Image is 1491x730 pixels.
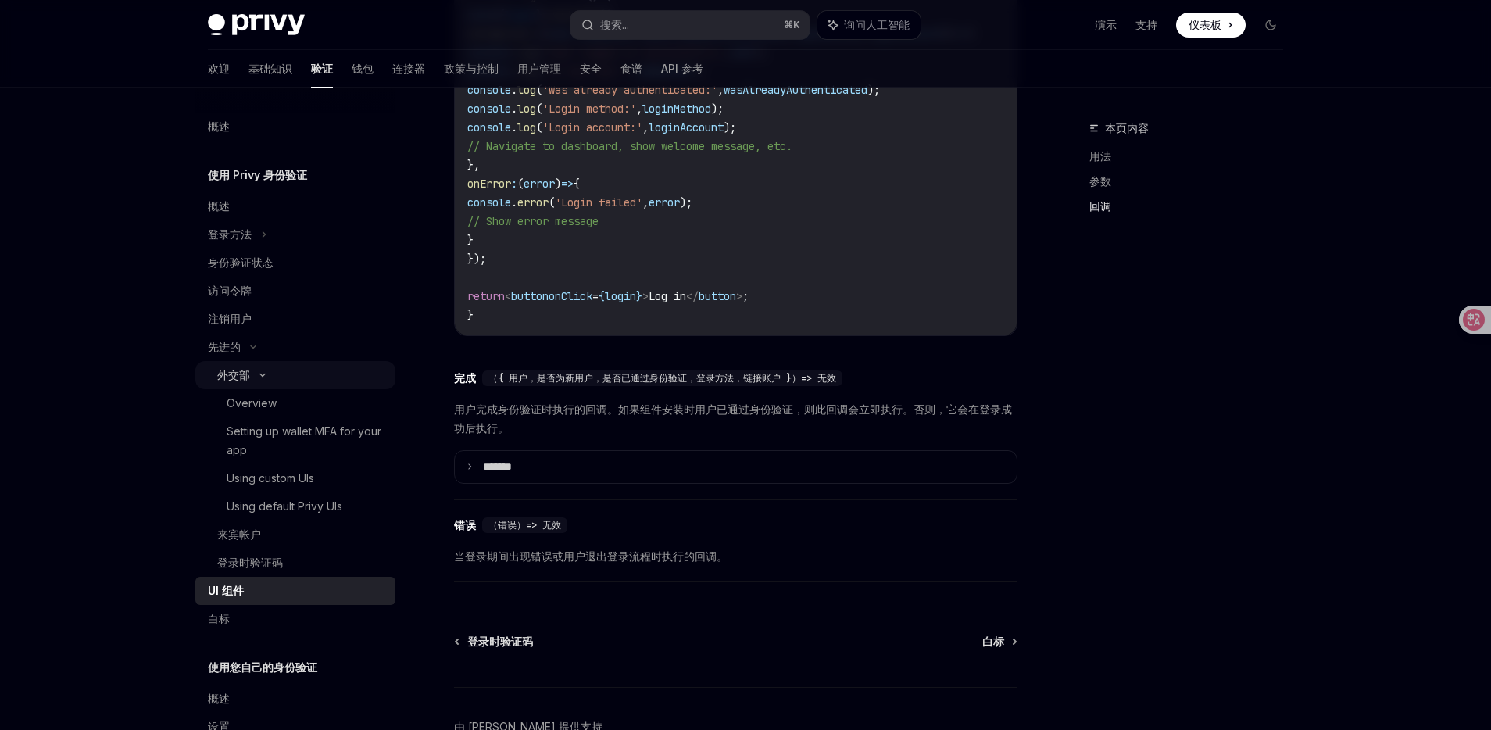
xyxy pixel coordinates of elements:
[642,102,711,116] span: loginMethod
[392,50,425,88] a: 连接器
[600,18,629,31] font: 搜索...
[536,83,542,97] span: (
[1176,13,1246,38] a: 仪表板
[511,195,517,209] span: .
[467,83,511,97] span: console
[1258,13,1283,38] button: 切换暗模式
[511,289,549,303] span: button
[1089,199,1111,213] font: 回调
[195,492,395,521] a: Using default Privy UIs
[195,305,395,333] a: 注销用户
[217,556,283,569] font: 登录时验证码
[6,6,228,20] div: Outline
[23,105,78,118] a: Get started
[467,308,474,322] span: }
[1089,144,1296,169] a: 用法
[649,120,724,134] span: loginAccount
[549,195,555,209] span: (
[195,389,395,417] a: Overview
[6,48,197,76] a: Using Privy as your authentication provider
[511,177,517,191] span: :
[542,83,717,97] span: 'Was already authenticated:'
[867,83,880,97] span: );
[195,464,395,492] a: Using custom UIs
[467,252,486,266] span: });
[208,227,252,241] font: 登录方法
[574,177,580,191] span: {
[208,612,230,625] font: 白标
[208,14,305,36] img: 深色标志
[561,177,574,191] span: =>
[580,62,602,75] font: 安全
[649,289,686,303] span: Log in
[1095,17,1117,33] a: 演示
[248,50,292,88] a: 基础知识
[620,62,642,75] font: 食谱
[23,20,84,34] a: Back to Top
[195,549,395,577] a: 登录时验证码
[555,177,561,191] span: )
[456,634,533,649] a: 登录时验证码
[488,519,561,531] font: （错误）=> 无效
[724,83,867,97] span: wasAlreadyAuthenticated
[1089,194,1296,219] a: 回调
[467,289,505,303] span: return
[195,685,395,713] a: 概述
[217,528,261,541] font: 来宾帐户
[680,195,692,209] span: );
[570,11,810,39] button: 搜索...⌘K
[517,177,524,191] span: (
[642,289,649,303] span: >
[227,497,342,516] div: Using default Privy UIs
[467,233,474,247] span: }
[517,195,549,209] span: error
[467,177,511,191] span: onError
[511,120,517,134] span: .
[467,195,511,209] span: console
[208,312,252,325] font: 注销用户
[208,120,230,133] font: 概述
[208,199,230,213] font: 概述
[517,62,561,75] font: 用户管理
[511,83,517,97] span: .
[454,549,728,563] font: 当登录期间出现错误或用户退出登录流程时执行的回调。
[195,577,395,605] a: UI 组件
[23,34,121,48] a: User authentication
[467,139,792,153] span: // Navigate to dashboard, show welcome message, etc.
[467,635,533,648] font: 登录时验证码
[1089,174,1111,188] font: 参数
[454,403,1012,435] font: 用户完成身份验证时执行的回调。如果组件安装时用户已通过身份验证，则此回调会立即执行。否则，它会在登录成功后执行。
[620,50,642,88] a: 食谱
[517,83,536,97] span: log
[208,584,244,597] font: UI 组件
[699,289,736,303] span: button
[208,256,274,269] font: 身份验证状态
[488,372,836,385] font: （{ 用户，是否为新用户，是否已通过身份验证，登录方法，链接账户 }）=> 无效
[661,62,703,75] font: API 参考
[227,394,277,413] div: Overview
[1089,169,1296,194] a: 参数
[1105,121,1149,134] font: 本页内容
[524,177,555,191] span: error
[517,50,561,88] a: 用户管理
[517,102,536,116] span: log
[208,284,252,297] font: 访问令牌
[742,289,749,303] span: ;
[717,83,724,97] span: ,
[195,277,395,305] a: 访问令牌
[605,289,636,303] span: login
[542,120,642,134] span: 'Login account:'
[467,102,511,116] span: console
[467,158,480,172] span: },
[536,102,542,116] span: (
[1135,18,1157,31] font: 支持
[599,289,605,303] span: {
[217,368,250,381] font: 外交部
[195,521,395,549] a: 来宾帐户
[642,195,649,209] span: ,
[444,50,499,88] a: 政策与控制
[195,249,395,277] a: 身份验证状态
[208,50,230,88] a: 欢迎
[793,19,800,30] font: K
[542,102,636,116] span: 'Login method:'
